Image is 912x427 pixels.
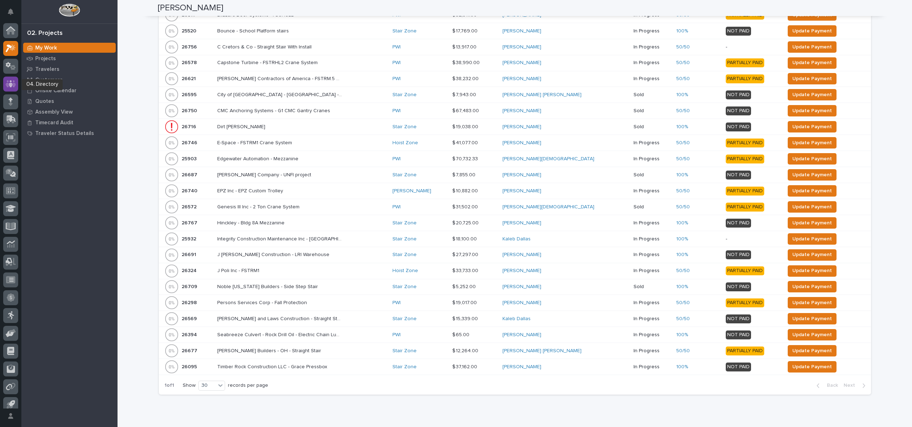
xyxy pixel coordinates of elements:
[676,76,690,82] a: 50/50
[217,106,332,114] p: CMC Anchoring Systems - G1 CMC Gantry Cranes
[217,90,343,98] p: City of [GEOGRAPHIC_DATA] - [GEOGRAPHIC_DATA] - Straight Stair
[502,92,582,98] a: [PERSON_NAME] [PERSON_NAME]
[792,347,832,355] span: Update Payment
[502,204,594,210] a: [PERSON_NAME][DEMOGRAPHIC_DATA]
[502,284,541,290] a: [PERSON_NAME]
[788,361,837,373] button: Update Payment
[634,316,671,322] p: In Progress
[788,217,837,229] button: Update Payment
[676,92,688,98] a: 100%
[21,53,118,64] a: Projects
[634,364,671,370] p: In Progress
[392,76,401,82] a: PWI
[726,44,780,50] p: -
[392,236,417,242] a: Stair Zone
[217,363,329,370] p: Timber Rock Construction LLC - Grace Pressbox
[392,140,418,146] a: Hoist Zone
[502,124,541,130] a: [PERSON_NAME]
[726,236,780,242] p: -
[676,364,688,370] a: 100%
[502,44,541,50] a: [PERSON_NAME]
[792,43,832,51] span: Update Payment
[502,220,541,226] a: [PERSON_NAME]
[217,298,308,306] p: Persons Services Corp - Fall Protection
[159,247,871,263] tr: 2669126691 J [PERSON_NAME] Construction - LRI WarehouseJ [PERSON_NAME] Construction - LRI Warehou...
[452,330,471,338] p: $ 65.00
[452,123,480,130] p: $ 19,038.00
[392,316,417,322] a: Stair Zone
[452,314,479,322] p: $ 15,339.00
[452,139,479,146] p: $ 41,077.00
[726,123,751,131] div: NOT PAID
[788,329,837,340] button: Update Payment
[676,108,690,114] a: 50/50
[392,220,417,226] a: Stair Zone
[676,332,688,338] a: 100%
[159,71,871,87] tr: 2662126621 [PERSON_NAME] Contractors of America - FSTRM.5 Crane System[PERSON_NAME] Contractors o...
[844,382,859,389] span: Next
[788,233,837,245] button: Update Payment
[726,330,751,339] div: NOT PAID
[726,58,764,67] div: PARTIALLY PAID
[634,172,671,178] p: Sold
[792,90,832,99] span: Update Payment
[21,74,118,85] a: Customers
[841,382,871,389] button: Next
[726,139,764,147] div: PARTIALLY PAID
[392,60,401,66] a: PWI
[159,87,871,103] tr: 2659526595 City of [GEOGRAPHIC_DATA] - [GEOGRAPHIC_DATA] - Straight StairCity of [GEOGRAPHIC_DATA...
[392,252,417,258] a: Stair Zone
[21,128,118,139] a: Traveler Status Details
[792,298,832,307] span: Update Payment
[182,347,199,354] p: 26677
[217,282,319,290] p: Noble [US_STATE] Builders - Side Step Stair
[792,171,832,179] span: Update Payment
[792,266,832,275] span: Update Payment
[634,156,671,162] p: In Progress
[182,250,198,258] p: 26691
[217,266,261,274] p: J Poli Inc - FSTRM1
[159,167,871,183] tr: 2668726687 [PERSON_NAME] Company - UNFI project[PERSON_NAME] Company - UNFI project Stair Zone $ ...
[452,363,479,370] p: $ 37,162.00
[452,250,480,258] p: $ 27,297.00
[788,345,837,356] button: Update Payment
[788,281,837,292] button: Update Payment
[502,172,541,178] a: [PERSON_NAME]
[217,58,319,66] p: Capstone Turbine - FSTRHL2 Crane System
[392,188,431,194] a: [PERSON_NAME]
[676,316,690,322] a: 50/50
[182,139,199,146] p: 26746
[217,219,286,226] p: Hinckley - Bldg 8A Mezzanine
[182,187,199,194] p: 26740
[726,155,764,163] div: PARTIALLY PAID
[182,43,198,50] p: 26756
[788,105,837,116] button: Update Payment
[788,153,837,165] button: Update Payment
[182,123,198,130] p: 26716
[452,155,479,162] p: $ 70,732.33
[452,171,477,178] p: $ 7,855.00
[452,219,480,226] p: $ 20,725.00
[182,266,198,274] p: 26324
[392,124,417,130] a: Stair Zone
[676,156,690,162] a: 50/50
[726,106,751,115] div: NOT PAID
[159,279,871,295] tr: 2670926709 Noble [US_STATE] Builders - Side Step StairNoble [US_STATE] Builders - Side Step Stair...
[21,96,118,106] a: Quotes
[217,74,343,82] p: Carpenter Contractors of America - FSTRM.5 Crane System
[217,330,343,338] p: Seabreeze Culvert - Rock Drill Oil - Electric Chain Lube
[182,282,199,290] p: 26709
[217,314,343,322] p: Pinkerton and Laws Construction - Straight Stair - Bainbridge
[634,204,671,210] p: Sold
[35,56,56,62] p: Projects
[35,77,63,83] p: Customers
[726,363,751,371] div: NOT PAID
[634,284,671,290] p: Sold
[392,44,401,50] a: PWI
[21,42,118,53] a: My Work
[35,45,57,51] p: My Work
[726,187,764,196] div: PARTIALLY PAID
[792,314,832,323] span: Update Payment
[788,265,837,277] button: Update Payment
[35,109,73,115] p: Assembly View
